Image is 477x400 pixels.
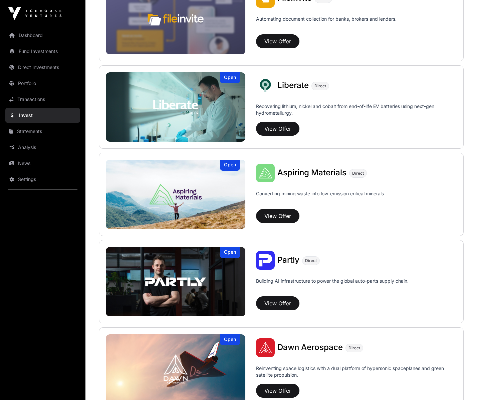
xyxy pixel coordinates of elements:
p: Reinventing space logistics with a dual platform of hypersonic spaceplanes and green satellite pr... [256,365,457,381]
button: View Offer [256,34,299,48]
button: View Offer [256,296,299,310]
span: Dawn Aerospace [277,342,343,352]
img: Partly [106,247,245,316]
span: Liberate [277,80,309,90]
span: Direct [305,258,317,263]
button: View Offer [256,384,299,398]
a: News [5,156,80,171]
span: Direct [352,171,364,176]
a: Aspiring Materials [277,169,346,177]
div: Open [220,160,240,171]
p: Building AI infrastructure to power the global auto-parts supply chain. [256,278,409,294]
button: View Offer [256,122,299,136]
img: Aspiring Materials [106,160,245,229]
p: Converting mining waste into low-emission critical minerals. [256,190,385,206]
div: Open [220,247,240,258]
a: Direct Investments [5,60,80,75]
img: Partly [256,251,275,270]
a: Invest [5,108,80,123]
a: Analysis [5,140,80,155]
span: Partly [277,255,299,265]
span: Direct [348,345,360,351]
button: View Offer [256,209,299,223]
a: Statements [5,124,80,139]
img: Liberate [256,76,275,95]
span: Aspiring Materials [277,168,346,177]
a: PartlyOpen [106,247,245,316]
iframe: Chat Widget [444,368,477,400]
a: Liberate [277,81,309,90]
img: Liberate [106,72,245,142]
a: Dawn Aerospace [277,343,343,352]
p: Automating document collection for banks, brokers and lenders. [256,16,397,32]
a: Partly [277,256,299,265]
p: Recovering lithium, nickel and cobalt from end-of-life EV batteries using next-gen hydrometallurgy. [256,103,457,119]
a: Transactions [5,92,80,107]
a: LiberateOpen [106,72,245,142]
img: Aspiring Materials [256,164,275,182]
a: Settings [5,172,80,187]
div: Open [220,334,240,345]
img: Dawn Aerospace [256,338,275,357]
a: Portfolio [5,76,80,91]
img: Icehouse Ventures Logo [8,7,61,20]
div: Open [220,72,240,83]
span: Direct [314,83,326,89]
a: Aspiring MaterialsOpen [106,160,245,229]
a: Dashboard [5,28,80,43]
a: Fund Investments [5,44,80,59]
